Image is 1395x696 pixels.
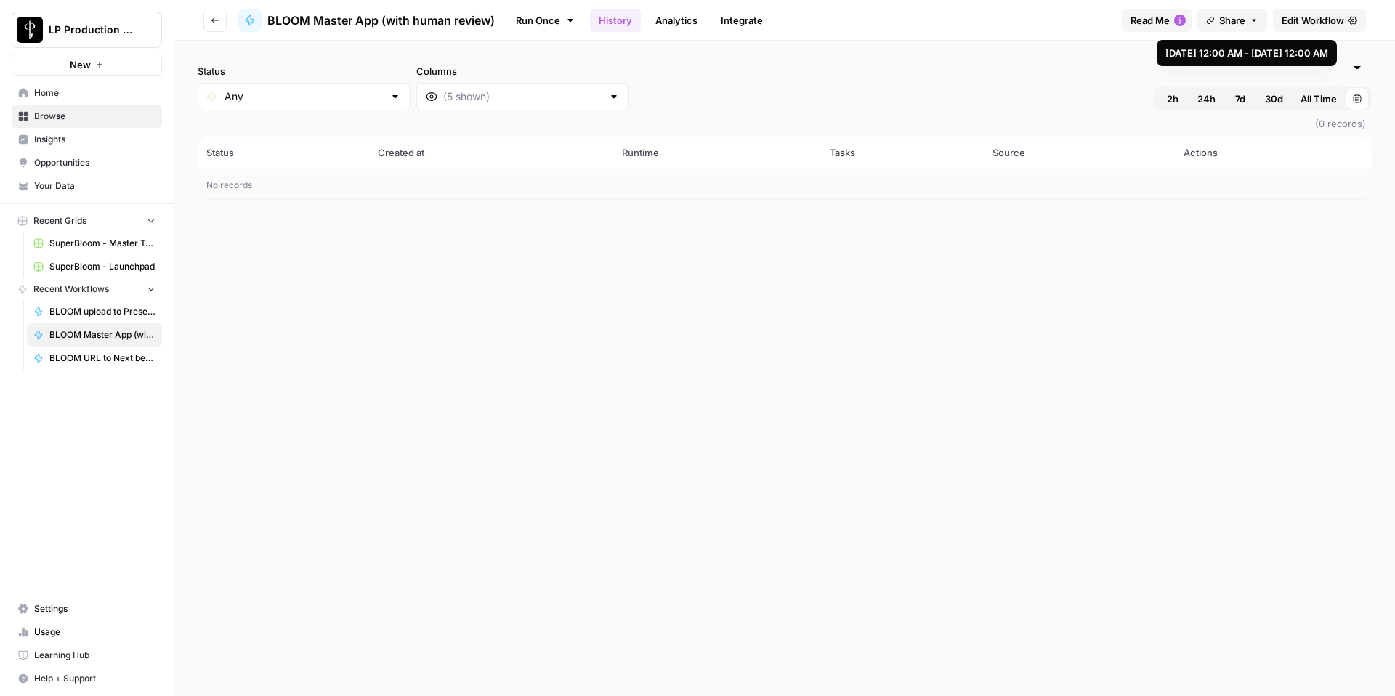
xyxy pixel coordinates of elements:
input: (5 shown) [443,89,602,104]
span: Help + Support [34,672,155,685]
span: BLOOM URL to Next best blog topic [49,352,155,365]
span: Home [34,86,155,100]
button: Workspace: LP Production Workloads [12,12,162,48]
span: 30d [1265,92,1283,106]
a: Integrate [712,9,772,32]
span: 7d [1235,92,1245,106]
a: BLOOM Master App (with human review) [238,9,495,32]
a: Learning Hub [12,644,162,667]
span: BLOOM upload to Presence (after Human Review) [49,305,155,318]
span: Recent Grids [33,214,86,227]
span: LP Production Workloads [49,23,137,37]
span: SuperBloom - Master Topic List [49,237,155,250]
span: Edit Workflow [1282,13,1344,28]
button: 30d [1256,87,1292,110]
span: Usage [34,626,155,639]
th: Status [198,137,369,169]
th: Runtime [613,137,821,169]
input: Any [225,89,384,104]
span: Read Me [1131,13,1170,28]
button: Share [1197,9,1267,32]
span: BLOOM Master App (with human review) [49,328,155,341]
span: Recent Workflows [33,283,109,296]
a: Insights [12,128,162,151]
a: History [590,9,641,32]
th: Source [984,137,1175,169]
a: SuperBloom - Launchpad [27,255,162,278]
span: Insights [34,133,155,146]
a: Edit Workflow [1273,9,1366,32]
div: [DATE] 12:00 AM - [DATE] 12:00 AM [1165,46,1328,60]
a: Settings [12,597,162,620]
a: BLOOM URL to Next best blog topic [27,347,162,370]
span: Opportunities [34,156,155,169]
th: Created at [369,137,612,169]
span: Browse [34,110,155,123]
span: Share [1219,13,1245,28]
a: BLOOM upload to Presence (after Human Review) [27,300,162,323]
label: Columns [416,64,629,78]
a: SuperBloom - Master Topic List [27,232,162,255]
a: BLOOM Master App (with human review) [27,323,162,347]
a: Browse [12,105,162,128]
button: Read Me [1122,9,1192,32]
span: Settings [34,602,155,615]
span: Your Data [34,179,155,193]
span: 2h [1167,92,1178,106]
span: No records [206,179,252,190]
a: Run Once [506,8,584,33]
th: Tasks [821,137,984,169]
button: 2h [1157,87,1189,110]
a: Opportunities [12,151,162,174]
span: (0 records) [198,110,1372,137]
button: 24h [1189,87,1224,110]
a: Home [12,81,162,105]
span: New [70,57,91,72]
button: 7d [1224,87,1256,110]
label: Status [198,64,411,78]
button: Recent Workflows [12,278,162,300]
button: New [12,54,162,76]
a: Usage [12,620,162,644]
a: Your Data [12,174,162,198]
button: Recent Grids [12,210,162,232]
a: Analytics [647,9,706,32]
span: 24h [1197,92,1216,106]
span: Learning Hub [34,649,155,662]
span: SuperBloom - Launchpad [49,260,155,273]
span: BLOOM Master App (with human review) [267,12,495,29]
img: LP Production Workloads Logo [17,17,43,43]
th: Actions [1175,137,1372,169]
button: Help + Support [12,667,162,690]
span: All Time [1301,92,1337,106]
button: All Time [1292,87,1346,110]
